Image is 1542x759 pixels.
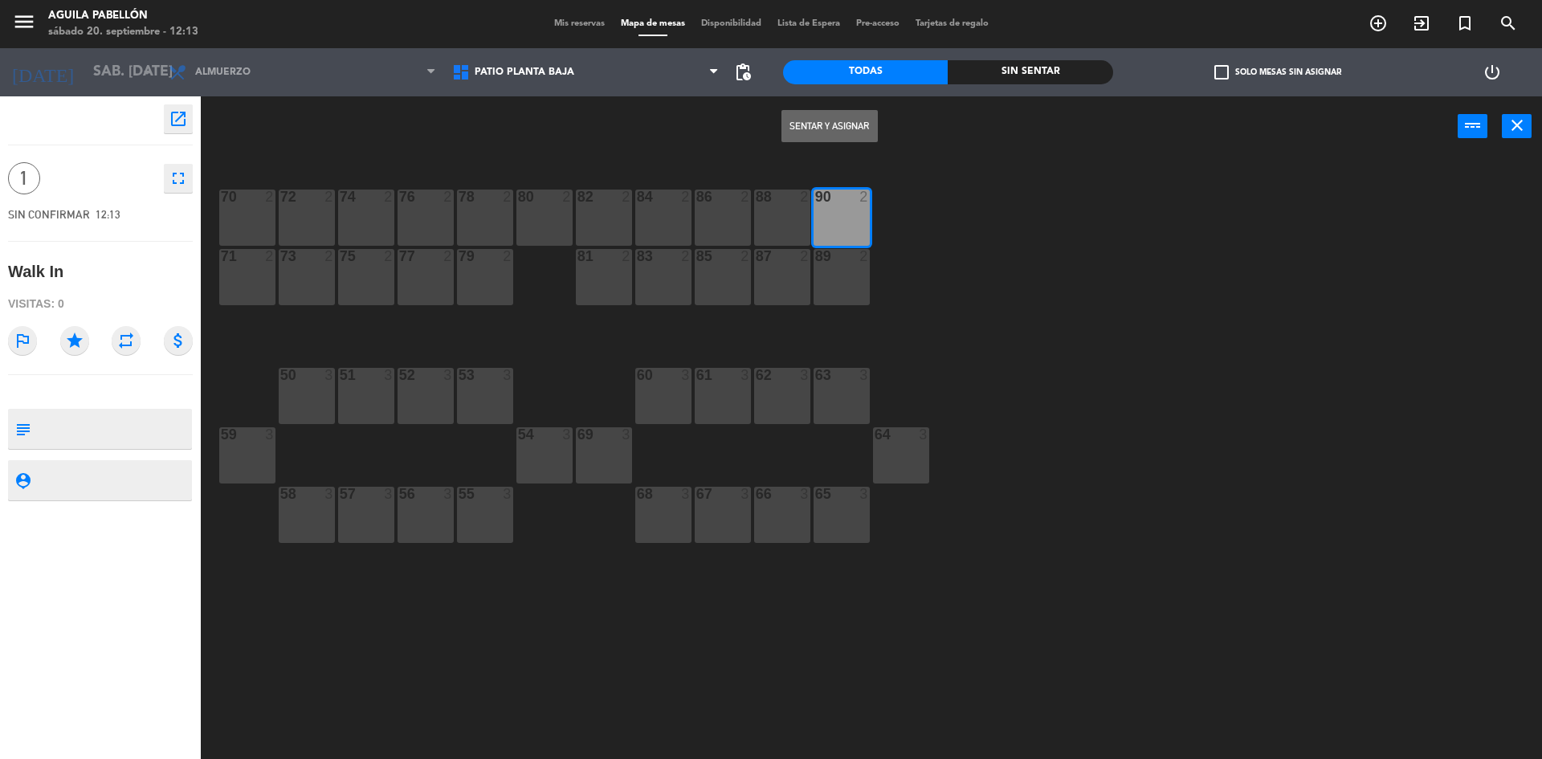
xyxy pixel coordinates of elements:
span: Tarjetas de regalo [908,19,997,28]
div: 70 [221,190,222,204]
div: 2 [384,190,394,204]
div: Walk In [8,259,63,285]
div: 89 [815,249,816,263]
div: 3 [503,368,512,382]
div: Visitas: 0 [8,290,193,318]
div: 77 [399,249,400,263]
button: fullscreen [164,164,193,193]
div: 90 [815,190,816,204]
div: 3 [443,487,453,501]
i: power_settings_new [1483,63,1502,82]
div: 2 [265,249,275,263]
div: 85 [696,249,697,263]
div: 2 [859,190,869,204]
div: 52 [399,368,400,382]
div: 78 [459,190,459,204]
div: 3 [265,427,275,442]
div: 2 [384,249,394,263]
div: 2 [443,249,453,263]
span: Mis reservas [546,19,613,28]
i: add_circle_outline [1369,14,1388,33]
span: pending_actions [733,63,753,82]
i: power_input [1463,116,1483,135]
i: star [60,326,89,355]
div: 69 [577,427,578,442]
i: exit_to_app [1412,14,1431,33]
div: 54 [518,427,519,442]
div: 2 [800,190,810,204]
div: 79 [459,249,459,263]
div: 3 [681,368,691,382]
div: 76 [399,190,400,204]
div: 3 [859,368,869,382]
div: 55 [459,487,459,501]
button: close [1502,114,1532,138]
div: 53 [459,368,459,382]
div: 3 [740,368,750,382]
div: 3 [622,427,631,442]
label: Solo mesas sin asignar [1214,65,1341,80]
div: 3 [384,368,394,382]
div: 2 [622,249,631,263]
button: menu [12,10,36,39]
div: 3 [503,487,512,501]
div: 64 [875,427,875,442]
div: 2 [622,190,631,204]
div: 2 [800,249,810,263]
i: open_in_new [169,109,188,129]
div: 3 [740,487,750,501]
div: 2 [324,249,334,263]
i: arrow_drop_down [137,63,157,82]
div: 81 [577,249,578,263]
div: 3 [859,487,869,501]
i: fullscreen [169,169,188,188]
div: 2 [740,190,750,204]
div: 3 [324,487,334,501]
div: 2 [859,249,869,263]
div: 2 [681,190,691,204]
i: person_pin [14,471,31,489]
div: 2 [503,190,512,204]
div: 2 [265,190,275,204]
i: turned_in_not [1455,14,1475,33]
div: 61 [696,368,697,382]
button: Sentar y Asignar [781,110,878,142]
span: Almuerzo [195,67,251,78]
div: 3 [919,427,928,442]
div: 3 [681,487,691,501]
div: Aguila Pabellón [48,8,198,24]
span: Disponibilidad [693,19,769,28]
span: Lista de Espera [769,19,848,28]
div: 2 [681,249,691,263]
i: subject [14,420,31,438]
i: attach_money [164,326,193,355]
i: search [1499,14,1518,33]
i: menu [12,10,36,34]
div: 2 [503,249,512,263]
i: repeat [112,326,141,355]
button: open_in_new [164,104,193,133]
i: outlined_flag [8,326,37,355]
span: 1 [8,162,40,194]
span: Pre-acceso [848,19,908,28]
div: 3 [443,368,453,382]
div: 63 [815,368,816,382]
span: Patio Planta Baja [475,67,574,78]
button: power_input [1458,114,1487,138]
div: 71 [221,249,222,263]
div: 2 [562,190,572,204]
div: 3 [800,487,810,501]
div: 59 [221,427,222,442]
div: 82 [577,190,578,204]
div: 3 [800,368,810,382]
